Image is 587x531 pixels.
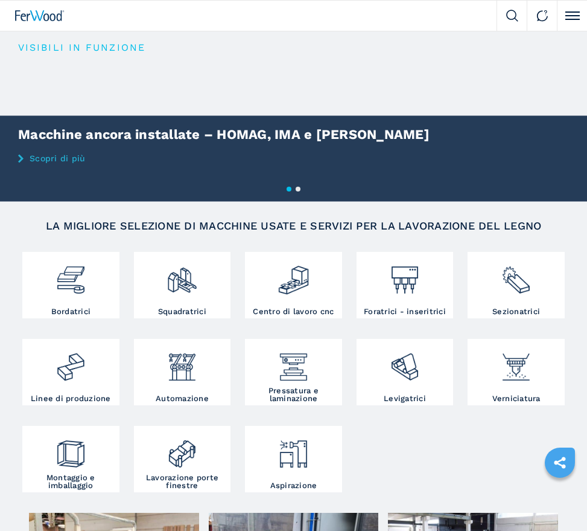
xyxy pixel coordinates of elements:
[253,307,334,315] h3: Centro di lavoro cnc
[245,426,342,492] a: Aspirazione
[287,187,291,191] button: 1
[545,448,575,478] a: sharethis
[25,474,116,489] h3: Montaggio e imballaggio
[245,339,342,405] a: Pressatura e laminazione
[278,255,309,296] img: centro_di_lavoro_cnc_2.png
[270,481,317,489] h3: Aspirazione
[43,220,544,231] h2: LA MIGLIORE SELEZIONE DI MACCHINE USATE E SERVIZI PER LA LAVORAZIONE DEL LEGNO
[51,307,91,315] h3: Bordatrici
[357,252,454,318] a: Foratrici - inseritrici
[389,255,421,296] img: foratrici_inseritrici_2.png
[55,342,87,383] img: linee_di_produzione_2.png
[134,252,231,318] a: Squadratrici
[492,307,540,315] h3: Sezionatrici
[278,429,309,470] img: aspirazione_1.png
[167,342,198,383] img: automazione.png
[500,342,532,383] img: verniciatura_1.png
[384,394,426,402] h3: Levigatrici
[536,477,578,522] iframe: Chat
[22,426,119,492] a: Montaggio e imballaggio
[22,252,119,318] a: Bordatrici
[557,1,587,31] button: Click to toggle menu
[468,252,565,318] a: Sezionatrici
[31,394,111,402] h3: Linee di produzione
[506,10,518,22] img: Search
[15,10,65,21] img: Ferwood
[296,187,300,191] button: 2
[158,307,206,315] h3: Squadratrici
[134,339,231,405] a: Automazione
[55,429,87,470] img: montaggio_imballaggio_2.png
[167,429,198,470] img: lavorazione_porte_finestre_2.png
[278,342,309,383] img: pressa-strettoia.png
[536,10,548,22] img: Contact us
[492,394,541,402] h3: Verniciatura
[468,339,565,405] a: Verniciatura
[167,255,198,296] img: squadratrici_2.png
[22,339,119,405] a: Linee di produzione
[248,387,339,402] h3: Pressatura e laminazione
[389,342,421,383] img: levigatrici_2.png
[364,307,446,315] h3: Foratrici - inseritrici
[156,394,209,402] h3: Automazione
[134,426,231,492] a: Lavorazione porte finestre
[55,255,87,296] img: bordatrici_1.png
[357,339,454,405] a: Levigatrici
[245,252,342,318] a: Centro di lavoro cnc
[137,474,228,489] h3: Lavorazione porte finestre
[500,255,532,296] img: sezionatrici_2.png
